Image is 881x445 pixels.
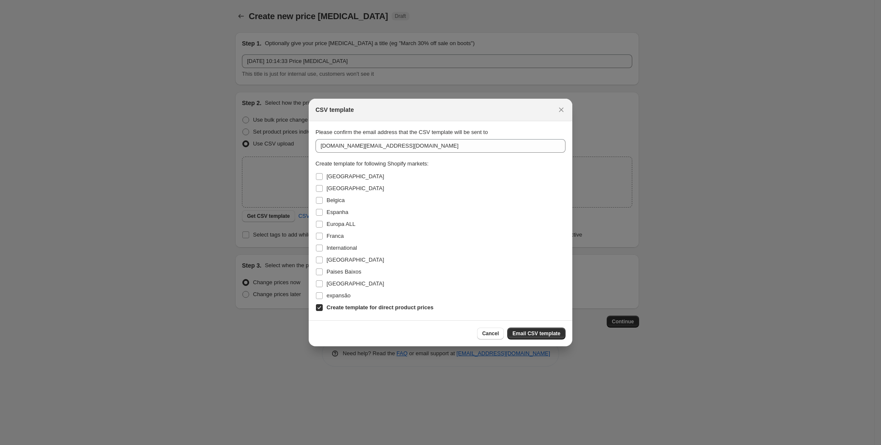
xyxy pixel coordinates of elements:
[327,245,357,251] span: International
[327,280,384,287] span: [GEOGRAPHIC_DATA]
[327,304,433,311] b: Create template for direct product prices
[512,330,560,337] span: Email CSV template
[327,233,344,239] span: Franca
[327,209,348,215] span: Espanha
[327,268,361,275] span: Paises Baixos
[315,129,488,135] span: Please confirm the email address that the CSV template will be sent to
[327,185,384,191] span: [GEOGRAPHIC_DATA]
[327,257,384,263] span: [GEOGRAPHIC_DATA]
[327,173,384,180] span: [GEOGRAPHIC_DATA]
[477,328,504,339] button: Cancel
[327,292,350,299] span: expansão
[327,197,345,203] span: Belgica
[327,221,355,227] span: Europa ALL
[555,104,567,116] button: Close
[482,330,499,337] span: Cancel
[315,106,354,114] h2: CSV template
[315,160,566,168] div: Create template for following Shopify markets:
[507,328,566,339] button: Email CSV template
